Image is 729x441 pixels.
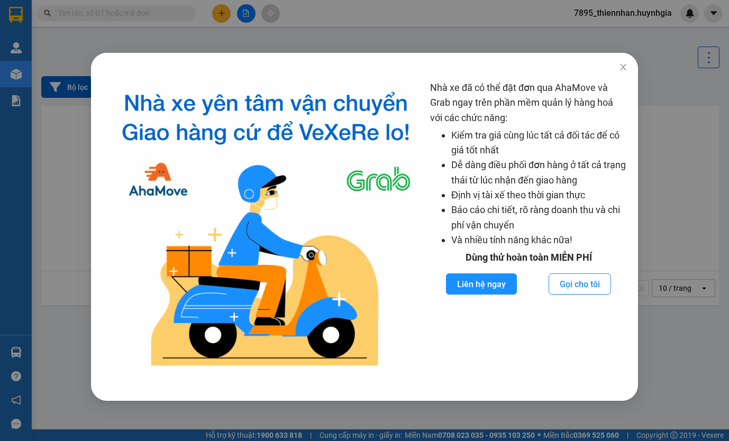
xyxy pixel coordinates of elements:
span: Liên hệ ngay [457,278,506,291]
div: Dùng thử hoàn toàn MIỄN PHÍ [430,250,627,265]
button: Gọi cho tôi [549,273,612,295]
span: close [619,63,627,71]
li: Dễ dàng điều phối đơn hàng ở tất cả trạng thái từ lúc nhận đến giao hàng [451,158,627,188]
button: Liên hệ ngay [446,273,517,295]
li: Báo cáo chi tiết, rõ ràng doanh thu và chi phí vận chuyển [451,203,627,233]
li: Định vị tài xế theo thời gian thực [451,188,627,203]
li: Và nhiều tính năng khác nữa! [451,233,627,247]
div: Nhà xe đã có thể đặt đơn qua AhaMove và Grab ngay trên phần mềm quản lý hàng hoá với các chức năng: [430,80,627,374]
span: Gọi cho tôi [560,278,600,291]
li: Kiểm tra giá cùng lúc tất cả đối tác để có giá tốt nhất [451,128,627,158]
button: Close [608,53,638,82]
img: logo [110,80,422,374]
